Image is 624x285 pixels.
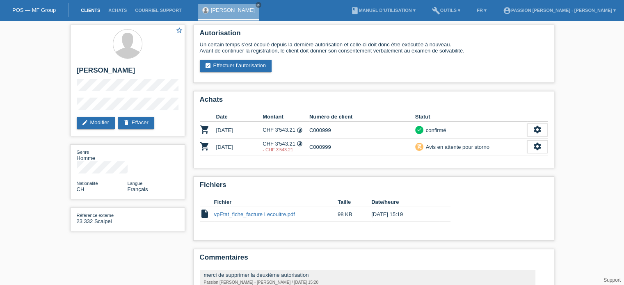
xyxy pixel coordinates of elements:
td: 98 KB [338,207,371,222]
i: account_circle [503,7,511,15]
i: star_border [176,27,183,34]
div: merci de supprimer la deuxième autorisation [204,272,531,278]
span: Suisse [77,186,85,192]
td: CHF 3'543.21 [263,139,309,155]
i: build [432,7,440,15]
a: [PERSON_NAME] [211,7,255,13]
a: Courriel Support [131,8,185,13]
td: [DATE] [216,122,263,139]
div: 03.09.2025 / A double [263,147,309,152]
a: assignment_turned_inEffectuer l’autorisation [200,60,272,72]
th: Statut [415,112,527,122]
td: [DATE] [216,139,263,155]
th: Fichier [214,197,338,207]
a: POS — MF Group [12,7,56,13]
td: CHF 3'543.21 [263,122,309,139]
a: Clients [77,8,104,13]
h2: Autorisation [200,29,548,41]
i: insert_drive_file [200,209,210,219]
div: Passion [PERSON_NAME] - [PERSON_NAME] / [DATE] 15:20 [204,280,531,285]
td: C000999 [309,139,415,155]
i: settings [533,125,542,134]
h2: [PERSON_NAME] [77,66,178,79]
div: Un certain temps s’est écoulé depuis la dernière autorisation et celle-ci doit donc être exécutée... [200,41,548,54]
h2: Fichiers [200,181,548,193]
th: Taille [338,197,371,207]
i: Taux fixes (24 versements) [297,141,303,147]
a: close [256,2,261,8]
a: buildOutils ▾ [428,8,464,13]
i: delete [123,119,130,126]
i: POSP00026553 [200,141,210,151]
i: remove_shopping_cart [416,144,422,149]
a: vpEtat_fiche_facture Lecoultre.pdf [214,211,295,217]
span: Langue [128,181,143,186]
a: star_border [176,27,183,35]
i: book [351,7,359,15]
td: [DATE] 15:19 [371,207,439,222]
i: settings [533,142,542,151]
h2: Achats [200,96,548,108]
div: 23 332 Scalpel [77,212,128,224]
i: check [416,127,422,132]
a: account_circlePassion [PERSON_NAME] - [PERSON_NAME] ▾ [499,8,620,13]
div: Homme [77,149,128,161]
td: C000999 [309,122,415,139]
th: Montant [263,112,309,122]
a: Support [603,277,621,283]
span: Référence externe [77,213,114,218]
i: edit [82,119,88,126]
i: Taux fixes (24 versements) [297,127,303,133]
div: Avis en attente pour storno [423,143,489,151]
a: editModifier [77,117,115,129]
th: Date [216,112,263,122]
span: Nationalité [77,181,98,186]
a: FR ▾ [473,8,491,13]
a: deleteEffacer [118,117,154,129]
th: Date/heure [371,197,439,207]
th: Numéro de client [309,112,415,122]
span: Français [128,186,148,192]
i: assignment_turned_in [205,62,211,69]
i: close [256,3,261,7]
a: Achats [104,8,131,13]
span: Genre [77,150,89,155]
div: confirmé [423,126,446,135]
a: bookManuel d’utilisation ▾ [347,8,420,13]
h2: Commentaires [200,253,548,266]
i: POSP00024968 [200,125,210,135]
